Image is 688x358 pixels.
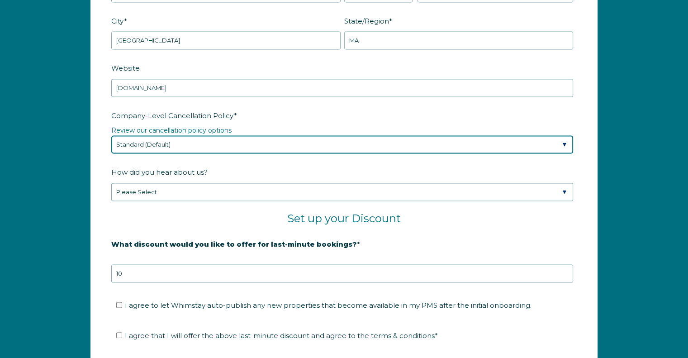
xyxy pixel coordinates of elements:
[125,301,531,310] span: I agree to let Whimstay auto-publish any new properties that become available in my PMS after the...
[287,212,401,225] span: Set up your Discount
[125,331,438,340] span: I agree that I will offer the above last-minute discount and agree to the terms & conditions
[116,302,122,308] input: I agree to let Whimstay auto-publish any new properties that become available in my PMS after the...
[111,255,253,263] strong: 20% is recommended, minimum of 10%
[111,165,208,179] span: How did you hear about us?
[111,109,234,123] span: Company-Level Cancellation Policy
[111,126,232,134] a: Review our cancellation policy options
[111,14,124,28] span: City
[111,61,140,75] span: Website
[111,240,357,248] strong: What discount would you like to offer for last-minute bookings?
[344,14,389,28] span: State/Region
[116,332,122,338] input: I agree that I will offer the above last-minute discount and agree to the terms & conditions*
